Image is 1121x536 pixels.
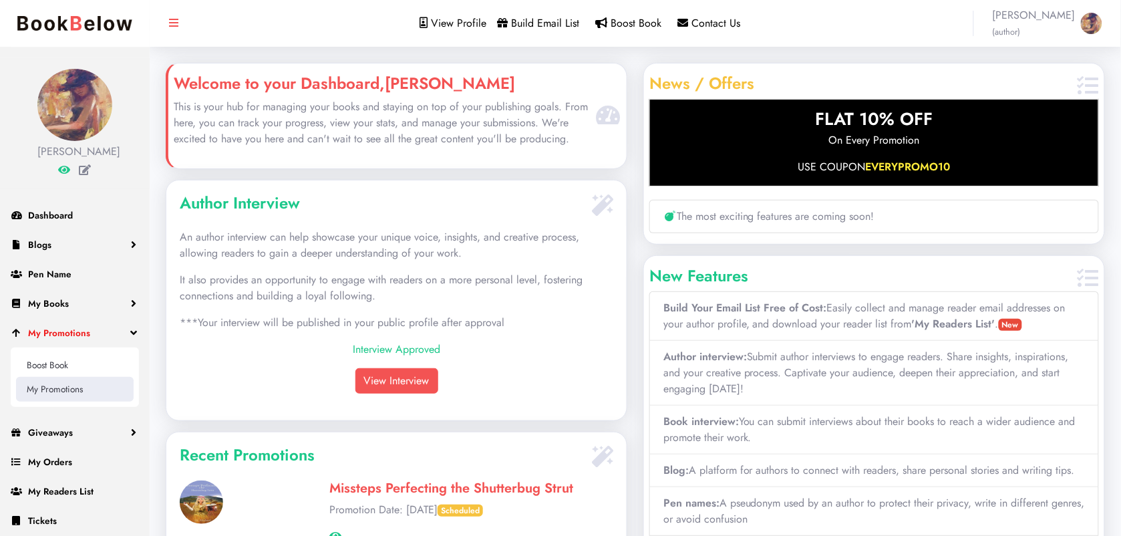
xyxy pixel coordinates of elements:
[28,455,72,468] span: My Orders
[180,229,613,261] p: An author interview can help showcase your unique voice, insights, and creative process, allowing...
[28,485,94,498] span: My Readers List
[180,194,587,213] h4: Author Interview
[28,267,71,281] span: Pen Name
[663,414,739,429] b: Book interview:
[692,15,741,31] span: Contact Us
[28,238,51,251] span: Blogs
[611,15,662,31] span: Boost Book
[999,319,1022,331] span: New
[1081,13,1102,34] img: 1758730861.jpeg
[180,342,613,358] p: Interview Approved
[28,514,57,527] span: Tickets
[649,200,1099,233] li: The most exciting features are coming soon!
[649,454,1099,487] li: A platform for authors to connect with readers, share personal stories and writing tips.
[663,349,747,364] b: Author interview:
[649,341,1099,406] li: Submit author interviews to engage readers. Share insights, inspirations, and your creative proce...
[866,159,951,174] span: EVERYPROMO10
[37,69,112,141] img: 1758730861.jpeg
[663,495,719,511] b: Pen names:
[498,15,580,31] a: Build Email List
[385,72,515,95] b: [PERSON_NAME]
[650,159,1098,175] p: USE COUPON
[993,7,1076,39] span: [PERSON_NAME]
[650,132,1098,148] p: On Every Promotion
[596,15,662,31] a: Boost Book
[678,15,741,31] a: Contact Us
[649,291,1099,341] li: Easily collect and manage reader email addresses on your author profile, and download your reader...
[28,297,69,310] span: My Books
[663,300,827,315] b: Build Your Email List Free of Cost:
[650,106,1098,132] p: FLAT 10% OFF
[180,481,223,524] img: 1757506860.jpg
[649,406,1099,454] li: You can submit interviews about their books to reach a wider audience and promote their work.
[180,315,613,331] p: ***Your interview will be published in your public profile after approval
[28,209,73,222] span: Dashboard
[329,502,613,518] p: Promotion Date: [DATE]
[355,368,438,394] a: View Interview
[28,326,90,340] span: My Promotions
[28,426,73,439] span: Giveaways
[649,267,1072,286] h4: New Features
[180,446,587,465] h4: Recent Promotions
[649,487,1099,536] li: A pseudonym used by an author to protect their privacy, write in different genres, or avoid confu...
[11,9,139,37] img: bookbelow.PNG
[438,505,483,517] span: Scheduled
[663,462,689,478] b: Blog:
[649,74,1072,94] h4: News / Offers
[512,15,580,31] span: Build Email List
[329,479,573,498] a: Missteps Perfecting the Shutterbug Strut
[912,316,995,331] b: 'My Readers List'
[180,272,613,304] p: It also provides an opportunity to engage with readers on a more personal level, fostering connec...
[16,377,134,401] a: My Promotions
[993,25,1021,38] small: (author)
[37,144,112,160] div: [PERSON_NAME]
[432,15,487,31] span: View Profile
[174,99,589,147] p: This is your hub for managing your books and staying on top of your publishing goals. From here, ...
[16,353,134,377] a: Boost Book
[420,15,487,31] a: View Profile
[174,74,589,94] h4: Welcome to your Dashboard,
